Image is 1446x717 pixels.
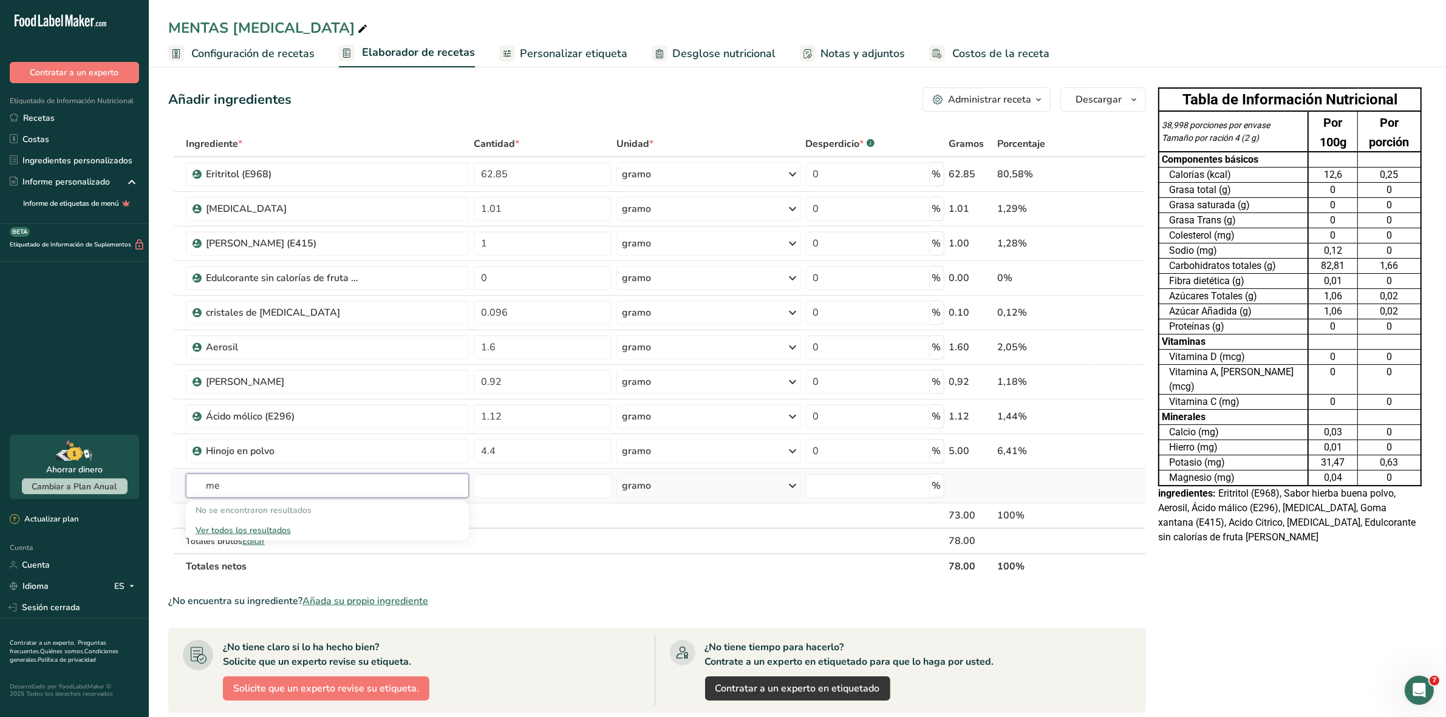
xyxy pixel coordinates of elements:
[949,375,970,389] font: 0,92
[10,639,106,656] a: Preguntas frecuentes.
[1324,245,1342,256] font: 0,12
[499,40,627,67] a: Personalizar etiqueta
[997,168,1033,181] font: 80,58%
[949,444,970,458] font: 5.00
[672,46,776,61] font: Desglose nutricional
[1169,199,1250,211] font: Grasa saturada (g)
[997,444,1027,458] font: 6,41%
[206,306,340,319] font: cristales de [MEDICAL_DATA]
[952,46,1049,61] font: Costos de la receta
[206,202,287,216] font: [MEDICAL_DATA]
[1076,93,1122,106] font: Descargar
[622,168,651,181] font: gramo
[1432,676,1437,684] font: 7
[1405,676,1434,705] iframe: Chat en vivo de Intercom
[10,690,113,698] font: 2025 Todos los derechos reservados
[186,137,238,151] font: Ingrediente
[1169,321,1224,332] font: Proteínas (g)
[1162,336,1206,347] font: Vitaminas
[12,228,27,236] font: BETA
[949,271,970,285] font: 0.00
[1380,305,1399,317] font: 0,02
[10,62,139,83] button: Contratar a un experto
[474,137,515,151] font: Cantidad
[1169,457,1225,468] font: Potasio (mg)
[168,40,315,67] a: Configuración de recetas
[1169,441,1218,453] font: Hierro (mg)
[1386,199,1392,211] font: 0
[1162,154,1258,165] font: Componentes básicos
[997,509,1025,522] font: 100%
[23,112,55,124] font: Recetas
[1331,184,1336,195] font: 0
[705,655,994,668] font: Contrate a un experto en etiquetado para que lo haga por usted.
[1322,457,1345,468] font: 31,47
[206,444,275,458] font: Hinojo en polvo
[168,594,302,608] font: ¿No encuentra su ingrediente?
[10,240,131,249] font: Etiquetado de Información de Suplementos
[923,87,1051,112] button: Administrar receta
[1169,169,1231,180] font: Calorías (kcal)
[206,341,238,354] font: Aerosil
[186,520,469,540] div: Ver todos los resultados
[1386,472,1392,483] font: 0
[1386,366,1392,378] font: 0
[191,46,315,61] font: Configuración de recetas
[46,464,103,475] font: Ahorrar dinero
[622,202,651,216] font: gramo
[997,375,1027,389] font: 1,18%
[949,341,970,354] font: 1.60
[1182,91,1397,108] font: Tabla de Información Nutricional
[10,647,118,664] a: Condiciones generales.
[622,479,651,492] font: gramo
[233,682,419,695] font: Solicite que un experto revise su etiqueta.
[806,137,860,151] font: Desperdicio
[997,341,1027,354] font: 2,05%
[30,67,119,78] font: Contratar a un experto
[1386,351,1392,362] font: 0
[22,580,49,592] font: Idioma
[1386,245,1392,256] font: 0
[622,306,651,319] font: gramo
[800,40,905,67] a: Notas y adjuntos
[1331,321,1336,332] font: 0
[1369,115,1410,150] font: Por porción
[622,237,651,250] font: gramo
[1169,426,1219,438] font: Calcio (mg)
[168,18,355,38] font: MENTAS [MEDICAL_DATA]
[1169,260,1276,271] font: Carbohidratos totales (g)
[997,560,1025,573] font: 100%
[929,40,1049,67] a: Costos de la receta
[186,560,247,573] font: Totales netos
[622,410,651,423] font: gramo
[1386,275,1392,287] font: 0
[1324,290,1342,302] font: 1,06
[622,375,651,389] font: gramo
[24,514,78,525] font: Actualizar plan
[1235,133,1259,143] font: 4 (2 g)
[302,594,428,608] font: Añada su propio ingrediente
[206,168,271,181] font: Eritritol (E968)
[949,168,976,181] font: 62.85
[22,478,128,494] button: Cambiar a Plan Anual
[949,306,970,319] font: 0.10
[1169,290,1257,302] font: Azúcares Totales (g)
[520,46,627,61] font: Personalizar etiqueta
[622,444,651,458] font: gramo
[1380,457,1399,468] font: 0,63
[1324,472,1342,483] font: 0,04
[949,509,976,522] font: 73.00
[1169,305,1252,317] font: Azúcar Añadida (g)
[223,641,379,654] font: ¿No tiene claro si lo ha hecho bien?
[38,656,96,664] a: Política de privacidad
[997,410,1027,423] font: 1,44%
[949,202,970,216] font: 1.01
[10,96,134,106] font: Etiquetado de Información Nutricional
[622,341,651,354] font: gramo
[949,560,976,573] font: 78.00
[22,602,80,613] font: Sesión cerrada
[997,137,1045,151] font: Porcentaje
[196,505,312,516] font: No se encontraron resultados
[186,535,242,547] font: Totales brutos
